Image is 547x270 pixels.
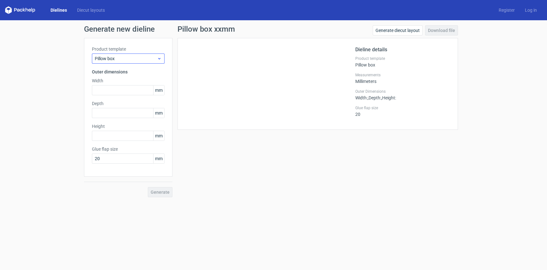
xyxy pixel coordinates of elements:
span: mm [153,131,164,141]
a: Log in [520,7,542,13]
label: Glue flap size [355,105,450,110]
a: Dielines [45,7,72,13]
span: Width : [355,95,368,100]
label: Outer Dimensions [355,89,450,94]
h1: Generate new dieline [84,25,463,33]
a: Generate diecut layout [373,25,423,35]
span: mm [153,85,164,95]
label: Glue flap size [92,146,165,152]
h3: Outer dimensions [92,69,165,75]
label: Height [92,123,165,129]
label: Width [92,78,165,84]
span: mm [153,108,164,118]
label: Depth [92,100,165,107]
h2: Dieline details [355,46,450,53]
a: Diecut layouts [72,7,110,13]
span: , Height : [381,95,396,100]
label: Product template [92,46,165,52]
h1: Pillow box xxmm [177,25,235,33]
div: 20 [355,105,450,117]
span: , Depth : [368,95,381,100]
span: Pillow box [95,55,157,62]
label: Product template [355,56,450,61]
div: Millimeters [355,72,450,84]
label: Measurements [355,72,450,78]
div: Pillow box [355,56,450,67]
span: mm [153,154,164,163]
a: Register [494,7,520,13]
